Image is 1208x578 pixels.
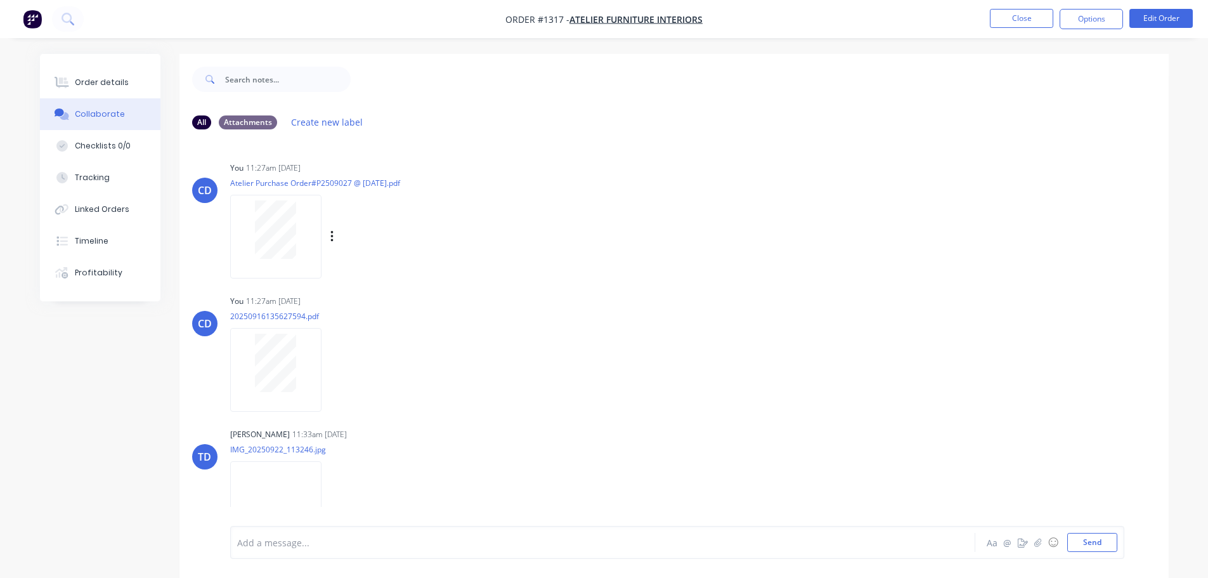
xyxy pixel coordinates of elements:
div: Checklists 0/0 [75,140,131,152]
p: IMG_20250922_113246.jpg [230,444,334,455]
div: CD [198,316,212,331]
p: 20250916135627594.pdf [230,311,334,322]
div: Linked Orders [75,204,129,215]
div: Tracking [75,172,110,183]
div: 11:27am [DATE] [246,296,301,307]
div: TD [198,449,211,464]
button: Aa [985,535,1000,550]
p: Atelier Purchase Order#P2509027 @ [DATE].pdf [230,178,463,188]
div: Collaborate [75,108,125,120]
div: 11:27am [DATE] [246,162,301,174]
button: Timeline [40,225,160,257]
button: Profitability [40,257,160,289]
div: 11:33am [DATE] [292,429,347,440]
button: @ [1000,535,1015,550]
button: Linked Orders [40,194,160,225]
button: Collaborate [40,98,160,130]
div: You [230,296,244,307]
button: Options [1060,9,1123,29]
span: Order #1317 - [505,13,569,25]
button: ☺ [1046,535,1061,550]
button: Create new label [285,114,370,131]
div: Attachments [219,115,277,129]
button: Edit Order [1129,9,1193,28]
div: CD [198,183,212,198]
img: Factory [23,10,42,29]
div: Profitability [75,267,122,279]
button: Order details [40,67,160,98]
button: Checklists 0/0 [40,130,160,162]
button: Close [990,9,1053,28]
div: All [192,115,211,129]
a: Atelier Furniture Interiors [569,13,703,25]
button: Send [1067,533,1117,552]
div: Order details [75,77,129,88]
input: Search notes... [225,67,351,92]
div: Timeline [75,235,108,247]
div: You [230,162,244,174]
button: Tracking [40,162,160,194]
div: [PERSON_NAME] [230,429,290,440]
